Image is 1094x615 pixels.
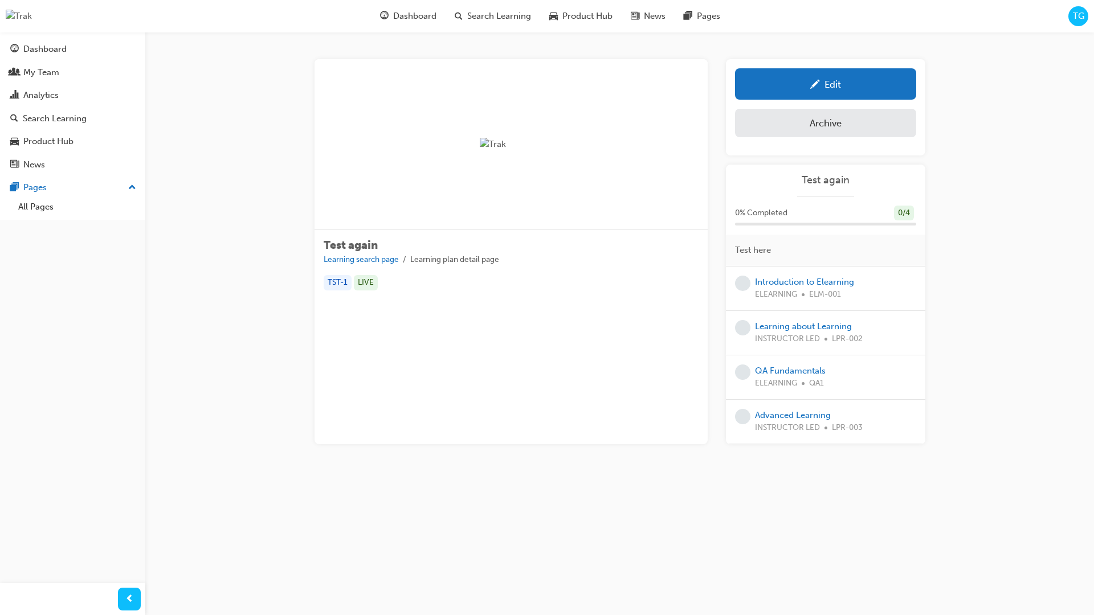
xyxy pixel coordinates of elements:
a: Dashboard [5,39,141,60]
span: up-icon [128,181,136,195]
span: pages-icon [684,9,692,23]
span: Test here [735,244,771,257]
span: INSTRUCTOR LED [755,333,820,346]
div: 0 / 4 [894,206,914,221]
a: guage-iconDashboard [371,5,446,28]
span: LPR-003 [832,421,863,434]
div: My Team [23,66,59,79]
li: Learning plan detail page [410,253,499,266]
div: Dashboard [23,43,67,56]
img: Trak [6,10,32,23]
div: Search Learning [23,112,87,125]
a: Search Learning [5,108,141,129]
span: guage-icon [10,44,19,55]
span: people-icon [10,68,19,78]
span: 0 % Completed [735,207,787,220]
button: Archive [735,109,916,137]
a: News [5,154,141,175]
span: news-icon [10,160,19,170]
span: guage-icon [380,9,389,23]
span: Test again [324,239,378,252]
span: news-icon [631,9,639,23]
div: TST-1 [324,275,352,290]
div: Archive [810,117,842,129]
a: Product Hub [5,131,141,152]
span: car-icon [549,9,558,23]
div: News [23,158,45,171]
span: ELEARNING [755,288,797,301]
span: pages-icon [10,183,19,193]
a: Learning about Learning [755,321,852,331]
a: Learning search page [324,255,399,264]
a: Advanced Learning [755,410,831,420]
a: Test again [735,174,916,187]
button: DashboardMy TeamAnalyticsSearch LearningProduct HubNews [5,36,141,177]
span: LPR-002 [832,333,863,346]
span: Dashboard [393,10,436,23]
a: QA Fundamentals [755,366,826,376]
a: car-iconProduct Hub [540,5,622,28]
span: learningRecordVerb_NONE-icon [735,320,750,335]
button: TG [1068,6,1088,26]
a: Edit [735,68,916,100]
div: Analytics [23,89,59,102]
img: Trak [480,138,542,151]
div: Edit [824,79,841,90]
span: car-icon [10,137,19,147]
button: Pages [5,177,141,198]
a: pages-iconPages [675,5,729,28]
a: news-iconNews [622,5,675,28]
span: INSTRUCTOR LED [755,421,820,434]
a: Analytics [5,85,141,106]
span: Pages [697,10,720,23]
span: chart-icon [10,91,19,101]
span: ELM-001 [809,288,841,301]
a: Introduction to Elearning [755,277,854,287]
span: pencil-icon [810,80,820,91]
span: QA1 [809,377,824,390]
div: LIVE [354,275,378,290]
span: News [644,10,666,23]
div: Product Hub [23,135,74,148]
div: Pages [23,181,47,194]
span: search-icon [455,9,463,23]
span: learningRecordVerb_NONE-icon [735,276,750,291]
span: Product Hub [562,10,613,23]
span: learningRecordVerb_NONE-icon [735,409,750,424]
span: learningRecordVerb_NONE-icon [735,364,750,380]
span: ELEARNING [755,377,797,390]
a: All Pages [14,198,141,216]
a: My Team [5,62,141,83]
span: prev-icon [125,592,134,606]
span: TG [1073,10,1084,23]
span: search-icon [10,114,18,124]
span: Search Learning [467,10,531,23]
a: search-iconSearch Learning [446,5,540,28]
